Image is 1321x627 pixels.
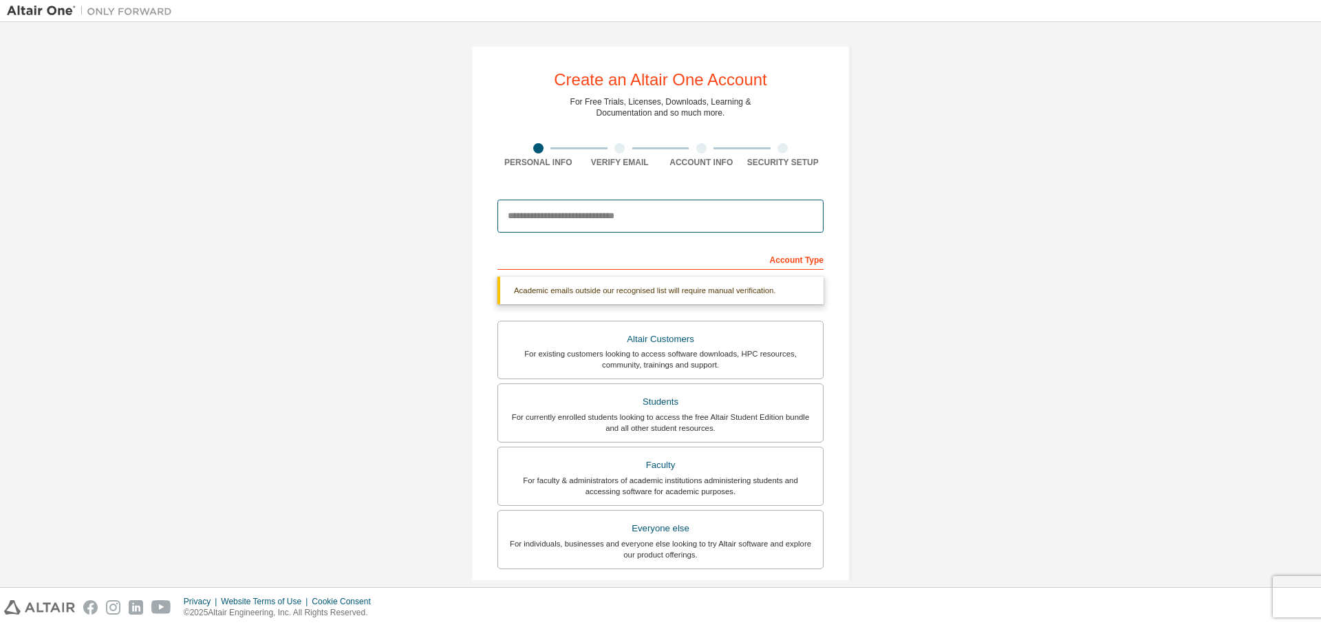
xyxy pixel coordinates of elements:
[497,248,824,270] div: Account Type
[506,538,815,560] div: For individuals, businesses and everyone else looking to try Altair software and explore our prod...
[506,519,815,538] div: Everyone else
[184,596,221,607] div: Privacy
[7,4,179,18] img: Altair One
[221,596,312,607] div: Website Terms of Use
[497,157,579,168] div: Personal Info
[312,596,378,607] div: Cookie Consent
[4,600,75,615] img: altair_logo.svg
[554,72,767,88] div: Create an Altair One Account
[106,600,120,615] img: instagram.svg
[506,330,815,349] div: Altair Customers
[506,392,815,412] div: Students
[184,607,379,619] p: © 2025 Altair Engineering, Inc. All Rights Reserved.
[497,277,824,304] div: Academic emails outside our recognised list will require manual verification.
[742,157,824,168] div: Security Setup
[506,475,815,497] div: For faculty & administrators of academic institutions administering students and accessing softwa...
[660,157,742,168] div: Account Info
[579,157,661,168] div: Verify Email
[83,600,98,615] img: facebook.svg
[151,600,171,615] img: youtube.svg
[506,456,815,475] div: Faculty
[506,412,815,434] div: For currently enrolled students looking to access the free Altair Student Edition bundle and all ...
[129,600,143,615] img: linkedin.svg
[506,348,815,370] div: For existing customers looking to access software downloads, HPC resources, community, trainings ...
[570,96,751,118] div: For Free Trials, Licenses, Downloads, Learning & Documentation and so much more.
